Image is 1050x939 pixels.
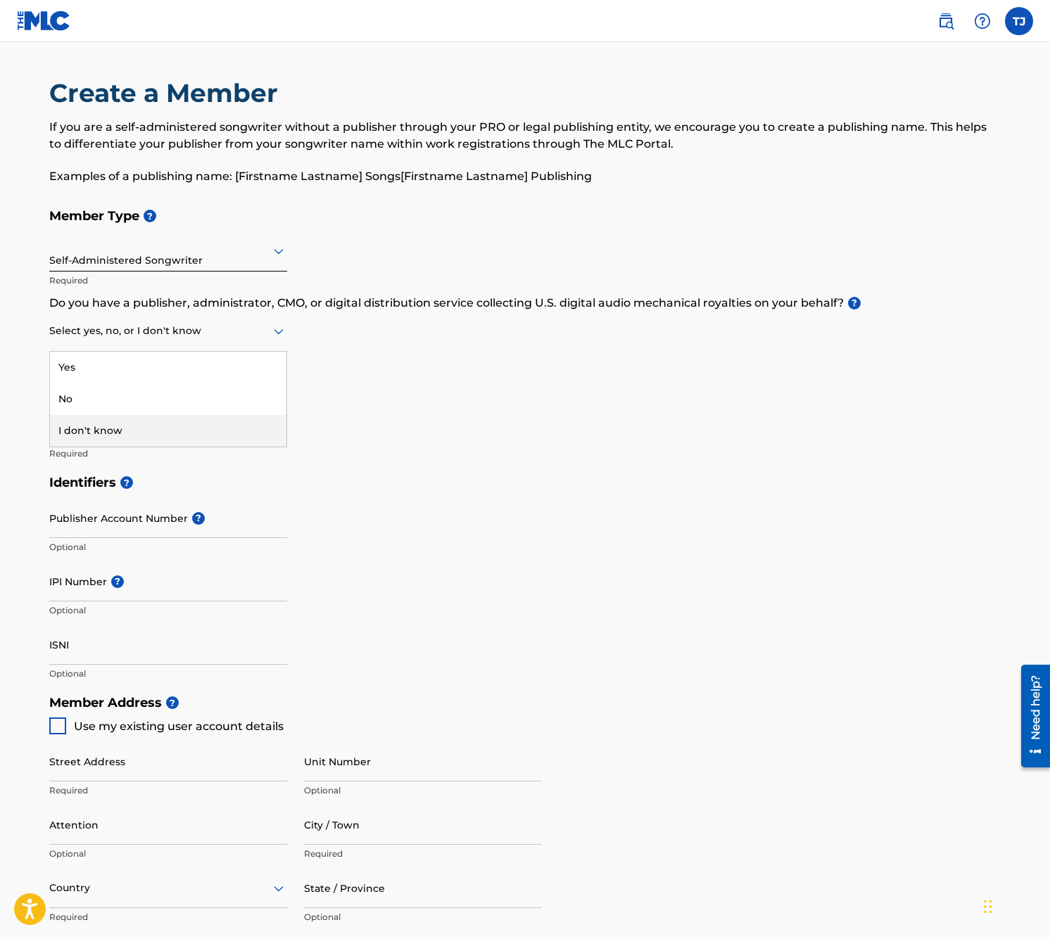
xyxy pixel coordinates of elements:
[120,476,133,489] span: ?
[49,375,1001,405] h5: Member Name
[49,784,287,797] p: Required
[848,297,861,309] span: ?
[49,688,1001,718] h5: Member Address
[166,696,179,709] span: ?
[49,201,1001,231] h5: Member Type
[304,848,542,860] p: Required
[192,512,205,525] span: ?
[49,667,287,680] p: Optional
[304,784,542,797] p: Optional
[1011,658,1050,774] iframe: Resource Center
[50,383,286,415] div: No
[932,7,960,35] a: Public Search
[304,911,542,924] p: Optional
[49,447,287,460] p: Required
[49,295,1001,312] p: Do you have a publisher, administrator, CMO, or digital distribution service collecting U.S. digi...
[937,13,954,30] img: search
[49,848,287,860] p: Optional
[144,210,156,222] span: ?
[49,468,1001,498] h5: Identifiers
[50,352,286,383] div: Yes
[74,720,284,733] span: Use my existing user account details
[1005,7,1033,35] div: User Menu
[49,911,287,924] p: Required
[49,274,287,287] p: Required
[49,541,287,554] p: Optional
[968,7,997,35] div: Help
[974,13,991,30] img: help
[49,604,287,617] p: Optional
[49,168,1001,185] p: Examples of a publishing name: [Firstname Lastname] Songs[Firstname Lastname] Publishing
[980,871,1050,939] iframe: Chat Widget
[17,11,71,31] img: MLC Logo
[49,77,285,109] h2: Create a Member
[984,886,992,928] div: Drag
[50,415,286,447] div: I don't know
[49,119,1001,153] p: If you are a self-administered songwriter without a publisher through your PRO or legal publishin...
[49,234,287,268] div: Self-Administered Songwriter
[111,575,124,588] span: ?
